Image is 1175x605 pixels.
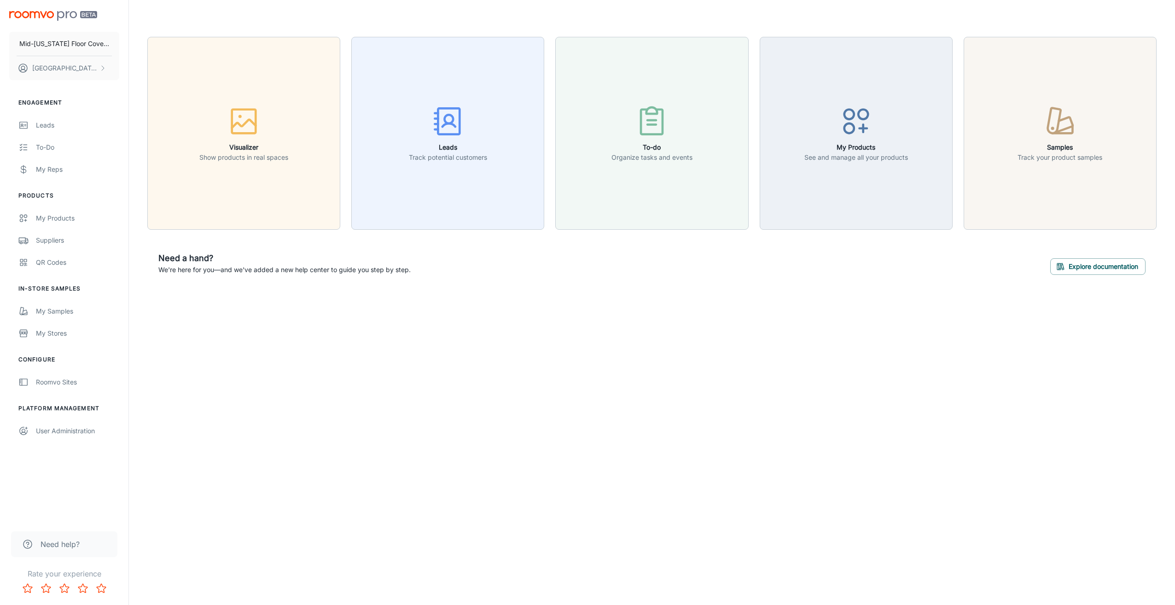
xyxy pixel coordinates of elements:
[9,11,97,21] img: Roomvo PRO Beta
[611,152,692,163] p: Organize tasks and events
[804,142,908,152] h6: My Products
[158,252,411,265] h6: Need a hand?
[36,257,119,268] div: QR Codes
[9,56,119,80] button: [GEOGRAPHIC_DATA] Pytlowany
[760,128,953,137] a: My ProductsSee and manage all your products
[32,63,97,73] p: [GEOGRAPHIC_DATA] Pytlowany
[199,152,288,163] p: Show products in real spaces
[1050,258,1146,275] button: Explore documentation
[964,128,1157,137] a: SamplesTrack your product samples
[1018,142,1102,152] h6: Samples
[1018,152,1102,163] p: Track your product samples
[555,37,748,230] button: To-doOrganize tasks and events
[804,152,908,163] p: See and manage all your products
[611,142,692,152] h6: To-do
[199,142,288,152] h6: Visualizer
[964,37,1157,230] button: SamplesTrack your product samples
[36,235,119,245] div: Suppliers
[36,142,119,152] div: To-do
[9,32,119,56] button: Mid-[US_STATE] Floor Coverings
[36,306,119,316] div: My Samples
[351,37,544,230] button: LeadsTrack potential customers
[409,152,487,163] p: Track potential customers
[36,120,119,130] div: Leads
[36,164,119,175] div: My Reps
[147,37,340,230] button: VisualizerShow products in real spaces
[351,128,544,137] a: LeadsTrack potential customers
[158,265,411,275] p: We're here for you—and we've added a new help center to guide you step by step.
[1050,262,1146,271] a: Explore documentation
[36,213,119,223] div: My Products
[19,39,109,49] p: Mid-[US_STATE] Floor Coverings
[555,128,748,137] a: To-doOrganize tasks and events
[760,37,953,230] button: My ProductsSee and manage all your products
[409,142,487,152] h6: Leads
